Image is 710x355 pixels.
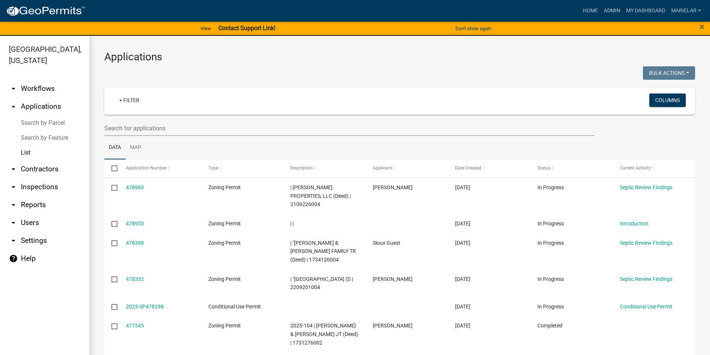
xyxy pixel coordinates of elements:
i: help [9,254,18,263]
span: × [700,22,704,32]
a: Introduction [620,221,649,226]
datatable-header-cell: Applicant [366,159,448,177]
span: | "NETTEN, VERLYN & CARLA FAMILY TR (Deed) | 1734126004 [290,240,356,263]
datatable-header-cell: Date Created [448,159,530,177]
span: Completed [537,323,562,329]
a: 478955 [126,221,144,226]
span: 09/15/2025 [455,221,470,226]
span: Dale Bolkema [373,323,413,329]
span: 09/15/2025 [455,184,470,190]
span: In Progress [537,240,564,246]
datatable-header-cell: Application Number [119,159,201,177]
span: Zoning Permit [208,221,241,226]
span: In Progress [537,221,564,226]
a: Data [104,136,126,160]
button: Don't show again [452,22,494,35]
i: arrow_drop_down [9,236,18,245]
span: Zoning Permit [208,184,241,190]
i: arrow_drop_down [9,200,18,209]
span: Type [208,165,218,171]
a: + Filter [113,93,145,107]
span: In Progress [537,276,564,282]
i: arrow_drop_down [9,218,18,227]
a: My Dashboard [623,4,668,18]
span: Zachery dean Oolman [373,184,413,190]
i: arrow_drop_down [9,84,18,93]
datatable-header-cell: Select [104,159,119,177]
span: Brad Wiersma [373,276,413,282]
span: | "SIOUX COUNTY REGIONAL AIRPORT AGENCY (D | 2209201004 [290,276,353,291]
h3: Applications [104,51,695,63]
span: 09/15/2025 [455,304,470,310]
a: Septic Review Findings [620,184,672,190]
span: Zoning Permit [208,276,241,282]
span: 09/15/2025 [455,240,470,246]
button: Columns [649,93,686,107]
i: arrow_drop_down [9,183,18,191]
span: In Progress [537,304,564,310]
a: 2025-SP478298 [126,304,164,310]
a: Home [580,4,601,18]
span: 2025-104 | BOLKEMA, DALE A. & DYLA D. JT (Deed) | 1731276002 [290,323,358,346]
button: Close [700,22,704,31]
a: Septic Review Findings [620,240,672,246]
datatable-header-cell: Type [201,159,283,177]
datatable-header-cell: Description [283,159,366,177]
a: Map [126,136,146,160]
a: Admin [601,4,623,18]
datatable-header-cell: Status [530,159,613,177]
datatable-header-cell: Current Activity [613,159,695,177]
span: | | [290,221,294,226]
span: Date Created [455,165,481,171]
span: Current Activity [620,165,651,171]
span: Description [290,165,313,171]
span: Status [537,165,550,171]
strong: Contact Support Link! [218,25,275,32]
span: Application Number [126,165,167,171]
a: 478960 [126,184,144,190]
span: Applicant [373,165,392,171]
span: Conditional Use Permit [208,304,261,310]
a: 477345 [126,323,144,329]
i: arrow_drop_down [9,165,18,174]
span: Zoning Permit [208,323,241,329]
i: arrow_drop_up [9,102,18,111]
button: Bulk Actions [643,66,695,80]
a: 478398 [126,240,144,246]
input: Search for applications [104,121,595,136]
span: Zoning Permit [208,240,241,246]
span: | LEUSINK PROPERTIES, LLC (Deed) | 2106226004 [290,184,351,207]
span: In Progress [537,184,564,190]
a: marielar [668,4,704,18]
a: Conditional Use Permit [620,304,672,310]
a: 478332 [126,276,144,282]
span: Sioux Guest [373,240,400,246]
a: Septic Review Findings [620,276,672,282]
a: View [198,22,214,35]
span: 09/15/2025 [455,276,470,282]
span: 09/11/2025 [455,323,470,329]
